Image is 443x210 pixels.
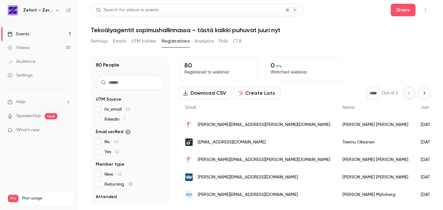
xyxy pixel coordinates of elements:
button: Settings [91,36,108,46]
span: 42 [117,172,122,177]
img: fi.ey.com [185,138,193,146]
button: Polls [219,36,228,46]
div: [PERSON_NAME] [PERSON_NAME] [336,116,415,133]
div: Teemu Oksanen [336,133,415,151]
img: pohjantahti.fi [185,121,193,128]
div: Events [8,31,29,37]
div: [PERSON_NAME] [PERSON_NAME] [336,151,415,168]
span: 0 % [276,64,282,68]
p: Watched webinar [271,69,339,75]
h1: 80 People [96,61,119,69]
button: Analytics [195,36,214,46]
span: What's new [16,127,40,133]
div: Audience [8,58,35,65]
h6: Zefort – Zero-Effort Contract Management [23,7,53,13]
p: Registered to webinar [184,69,252,75]
img: vav.fi [185,173,193,181]
button: Create Lists [234,87,280,99]
button: Download CSV [179,87,231,99]
span: new [45,113,57,119]
span: 32 [115,150,119,154]
span: hs_email [104,106,130,112]
button: CTA [233,36,242,46]
span: 38 [128,182,133,187]
span: linkedin [104,116,125,122]
button: Emails [113,36,126,46]
span: Pro [8,195,18,202]
img: Zefort – Zero-Effort Contract Management [8,5,18,15]
div: Settings [8,72,33,78]
li: help-dropdown-opener [8,99,71,105]
span: Returning [104,181,133,187]
span: Member type [96,161,125,167]
span: 65 [125,107,130,112]
span: UTM Source [96,96,121,102]
span: [PERSON_NAME][EMAIL_ADDRESS][PERSON_NAME][DOMAIN_NAME] [198,122,330,128]
button: UTM builder [131,36,157,46]
span: MM [186,192,192,197]
span: [PERSON_NAME][EMAIL_ADDRESS][PERSON_NAME][DOMAIN_NAME] [198,157,330,163]
p: 0 [271,62,339,69]
span: No [104,139,119,145]
span: 48 [114,140,119,144]
span: New [104,171,122,177]
button: Registrations [162,36,190,46]
span: [EMAIL_ADDRESS][DOMAIN_NAME] [198,139,266,146]
span: Plan usage [22,196,70,201]
span: [PERSON_NAME][EMAIL_ADDRESS][DOMAIN_NAME] [198,192,298,198]
span: Attended [96,194,117,200]
span: Email [185,105,196,110]
span: Help [16,99,25,105]
img: pohjantahti.fi [185,156,193,163]
p: Out of 2 [382,90,398,96]
button: Next page [418,87,430,99]
button: Share [391,4,415,16]
span: Email verified [96,129,131,135]
span: 7 [123,117,125,122]
p: 80 [184,62,252,69]
a: SpeakerHub [16,113,41,119]
span: Join date [421,105,440,110]
span: Yes [104,149,119,155]
span: [PERSON_NAME][EMAIL_ADDRESS][DOMAIN_NAME] [198,174,298,181]
iframe: Noticeable Trigger [63,127,71,133]
div: [PERSON_NAME] Myhrberg [336,186,415,203]
div: [PERSON_NAME] [PERSON_NAME] [336,168,415,186]
div: Search for videos or events [96,7,159,13]
div: Videos [8,45,30,51]
h1: Tekoälyagentit sopimushallinnassa – tästä kaikki puhuvat juuri nyt [91,26,430,34]
span: Name [343,105,354,110]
